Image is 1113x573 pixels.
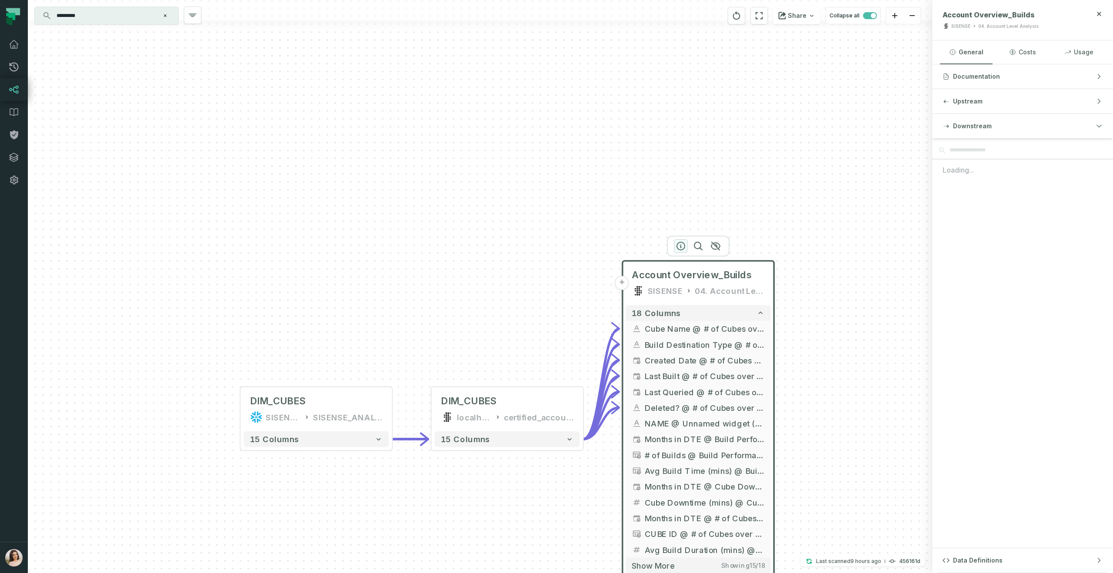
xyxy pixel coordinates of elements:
[645,339,765,350] span: Build Destination Type @ # of Cubes over Time
[626,526,771,542] button: CUBE ID @ # of Cubes over Time
[932,64,1113,89] button: Documentation
[645,512,765,524] span: Months in DTE @ # of Cubes over Time
[826,7,881,24] button: Collapse all
[953,72,1000,81] span: Documentation
[632,498,641,507] span: decimal
[632,466,641,476] span: type unknown
[645,544,765,556] span: Avg Build Duration (mins) @ # of Cubes over Time
[953,556,1003,565] span: Data Definitions
[632,561,674,571] span: Show more
[932,114,1113,138] button: Downstream
[632,450,641,460] span: type unknown
[250,434,299,444] span: 15 columns
[266,411,300,423] div: SISENSE_ANALYTICS_PRODUCTION
[626,447,771,463] button: # of Builds @ Build Performance
[626,494,771,510] button: Cube Downtime (mins) @ Cube Downtime
[250,395,305,408] div: DIM_CUBES
[632,434,641,444] span: timestamp
[626,510,771,526] button: Months in DTE @ # of Cubes over Time
[441,434,490,444] span: 15 columns
[951,23,970,30] div: SISENSE
[903,7,921,24] button: zoom out
[800,556,926,566] button: Last scanned[DATE] 04:32:26456161d
[721,562,765,570] span: Showing 15 / 18
[615,276,629,290] button: +
[632,387,641,396] span: timestamp
[626,368,771,384] button: Last Built @ # of Cubes over Time
[583,408,619,440] g: Edge from a4baf536a9b5f26f6be13228012adfe7 to 7cb303fa12f60cf68fbe4ee627604014
[645,354,765,366] span: Created Date @ # of Cubes over Time
[632,356,641,365] span: timestamp
[632,482,641,491] span: timestamp
[626,479,771,494] button: Months in DTE @ Cube Downtime
[899,559,920,564] h4: 456161d
[632,269,752,281] span: Account Overview_Builds
[441,395,496,408] div: DIM_CUBES
[632,419,641,428] span: string
[632,340,641,349] span: string
[850,558,881,564] relative-time: Oct 2, 2025, 4:32 AM GMT+3
[886,7,903,24] button: zoom in
[5,549,23,566] img: avatar of Kateryna Viflinzider
[943,10,1035,19] span: Account Overview_Builds
[632,545,641,554] span: decimal
[695,284,764,297] div: 04. Account Level Analysis
[645,528,765,540] span: CUBE ID @ # of Cubes over Time
[645,417,765,429] span: NAME @ Unnamed widget (67635be80ed3f50033403422)
[583,360,619,440] g: Edge from a4baf536a9b5f26f6be13228012adfe7 to 7cb303fa12f60cf68fbe4ee627604014
[632,529,641,539] span: type unknown
[932,548,1113,573] button: Data Definitions
[943,165,1103,175] span: Loading...
[996,40,1049,64] button: Costs
[626,463,771,479] button: Avg Build Time (mins) @ Build Performance
[978,23,1039,30] div: 04. Account Level Analysis
[1053,40,1105,64] button: Usage
[626,321,771,336] button: Cube Name @ # of Cubes over Time
[645,480,765,492] span: Months in DTE @ Cube Downtime
[645,402,765,413] span: Deleted? @ # of Cubes over Time
[645,323,765,334] span: Cube Name @ # of Cubes over Time
[626,336,771,352] button: Build Destination Type @ # of Cubes over Time
[645,465,765,476] span: Avg Build Time (mins) @ Build Performance
[816,557,881,566] p: Last scanned
[940,40,993,64] button: General
[953,122,992,130] span: Downstream
[626,353,771,368] button: Created Date @ # of Cubes over Time
[645,433,765,445] span: Months in DTE @ Build Performance
[457,411,492,423] div: localhost
[313,411,383,423] div: SISENSE_ANALYTICS_PRODUCTION
[626,542,771,557] button: Avg Build Duration (mins) @ # of Cubes over Time
[632,513,641,523] span: timestamp
[626,400,771,415] button: Deleted? @ # of Cubes over Time
[632,324,641,333] span: string
[645,386,765,398] span: Last Queried @ # of Cubes over Time
[645,449,765,461] span: # of Builds @ Build Performance
[932,89,1113,113] button: Upstream
[626,431,771,447] button: Months in DTE @ Build Performance
[632,403,641,413] span: string
[632,308,681,318] span: 18 columns
[645,370,765,382] span: Last Built @ # of Cubes over Time
[648,284,683,297] div: SISENSE
[773,7,820,24] button: Share
[626,384,771,400] button: Last Queried @ # of Cubes over Time
[504,411,573,423] div: certified_account_overview
[626,416,771,431] button: NAME @ Unnamed widget (67635be80ed3f50033403422)
[632,371,641,381] span: timestamp
[953,97,983,106] span: Upstream
[161,11,170,20] button: Clear search query
[645,496,765,508] span: Cube Downtime (mins) @ Cube Downtime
